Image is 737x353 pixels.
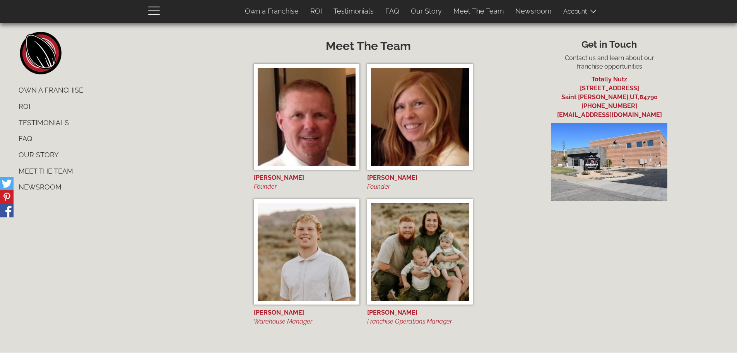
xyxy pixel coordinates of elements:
[367,308,473,317] div: [PERSON_NAME]
[367,174,473,183] div: [PERSON_NAME]
[371,68,469,166] img: Yvette Barker
[13,82,242,98] a: Own a Franchise
[254,183,359,191] div: Founder
[13,163,242,179] a: Meet The Team
[13,131,242,147] a: FAQ
[254,308,359,317] div: [PERSON_NAME]
[13,115,242,131] a: Testimonials
[328,3,380,19] a: Testimonials
[367,64,473,191] a: Yvette Barker [PERSON_NAME] Founder
[258,68,356,166] img: Matt Barker
[551,123,667,201] img: Totally Nutz Building
[592,76,627,83] a: Totally Nutz
[495,40,724,50] h3: Get in Touch
[448,3,510,19] a: Meet The Team
[13,98,242,115] a: ROI
[254,174,359,183] div: [PERSON_NAME]
[640,93,658,101] span: 84790
[239,3,304,19] a: Own a Franchise
[367,317,473,326] div: Franchise Operations Manager
[367,199,473,326] a: Miles [PERSON_NAME] Franchise Operations Manager
[13,147,242,163] a: Our Story
[367,183,473,191] div: Founder
[510,3,557,19] a: Newsroom
[254,40,483,52] h2: Meet The Team
[405,3,448,19] a: Our Story
[254,317,359,326] div: Warehouse Manager
[495,84,724,101] a: [STREET_ADDRESS] Saint [PERSON_NAME],UT,84790
[258,203,356,301] img: Dawson Barker
[254,199,359,326] a: Dawson Barker [PERSON_NAME] Warehouse Manager
[581,102,637,110] a: [PHONE_NUMBER]
[304,3,328,19] a: ROI
[495,84,724,93] div: [STREET_ADDRESS]
[254,64,359,191] a: Matt Barker [PERSON_NAME] Founder
[557,111,662,119] a: [EMAIL_ADDRESS][DOMAIN_NAME]
[561,93,628,101] span: Saint [PERSON_NAME]
[495,54,724,72] p: Contact us and learn about our franchise opportunities
[630,93,638,101] span: UT
[380,3,405,19] a: FAQ
[371,203,469,301] img: Miles
[19,32,62,74] a: home
[13,179,242,195] a: Newsroom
